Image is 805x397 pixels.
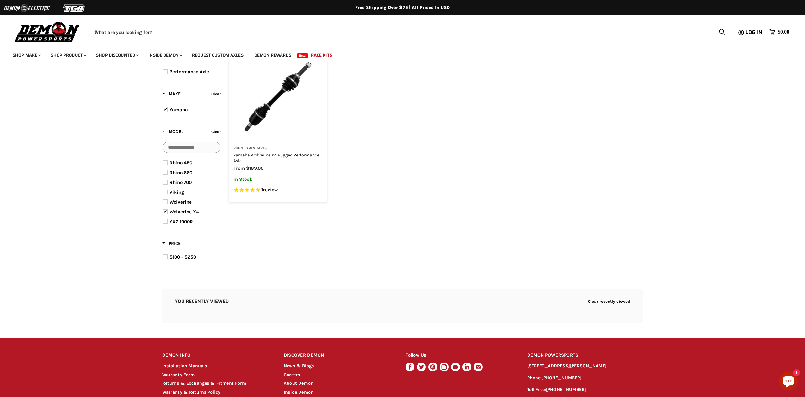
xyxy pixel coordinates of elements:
[162,381,246,386] a: Returns & Exchanges & Fitment Form
[8,49,45,62] a: Shop Make
[542,375,582,381] a: [PHONE_NUMBER]
[162,5,221,269] div: Product filter
[233,187,323,193] span: Rated 5.0 out of 5 stars 1 reviews
[284,381,313,386] a: About Demon
[297,53,308,58] span: New!
[233,177,323,182] p: In Stock
[233,165,245,171] span: from
[90,25,714,39] input: When autocomplete results are available use up and down arrows to review and enter to select
[546,387,586,392] a: [PHONE_NUMBER]
[263,187,278,192] span: review
[261,187,278,192] span: 1 reviews
[233,146,323,151] h3: Rugged ATV Parts
[210,90,221,99] button: Clear filter by Make
[250,49,296,62] a: Demon Rewards
[777,371,800,392] inbox-online-store-chat: Shopify online store chat
[170,209,199,215] span: Wolverine X4
[162,91,181,99] button: Filter by Make
[406,348,515,363] h2: Follow Us
[3,2,51,14] img: Demon Electric Logo 2
[162,129,183,137] button: Filter by Model
[51,2,98,14] img: TGB Logo 2
[175,299,229,304] h2: You recently viewed
[170,180,192,185] span: Rhino 700
[162,372,195,377] a: Warranty Form
[144,49,186,62] a: Inside Demon
[162,363,207,369] a: Installation Manuals
[170,160,192,166] span: Rhino 450
[162,389,220,395] a: Warranty & Returns Policy
[766,27,792,37] a: $0.00
[46,49,90,62] a: Shop Product
[163,142,220,153] input: Search Options
[306,49,337,62] a: Race Kits
[527,375,643,382] p: Phone:
[778,29,789,35] span: $0.00
[233,152,319,163] a: Yamaha Wolverine X4 Rugged Performance Axle
[210,128,221,137] button: Clear filter by Model
[588,299,630,304] button: Clear recently viewed
[8,46,788,62] ul: Main menu
[90,25,730,39] form: Product
[187,49,248,62] a: Request Custom Axles
[527,348,643,363] h2: DEMON POWERSPORTS
[714,25,730,39] button: Search
[170,69,209,75] span: Performance Axle
[162,129,183,134] span: Model
[246,165,263,171] span: $189.00
[746,28,762,36] span: Log in
[150,289,656,323] aside: Recently viewed products
[284,348,393,363] h2: DISCOVER DEMON
[284,389,313,395] a: Inside Demon
[284,372,300,377] a: Careers
[233,52,323,142] img: Yamaha Wolverine X4 Rugged Performance Axle
[162,348,272,363] h2: DEMON INFO
[91,49,142,62] a: Shop Discounted
[170,199,192,205] span: Wolverine
[162,241,181,248] button: Filter by Price
[170,107,188,113] span: Yamaha
[162,241,181,246] span: Price
[170,170,192,175] span: Rhino 660
[162,91,181,96] span: Make
[170,189,184,195] span: Viking
[743,29,766,35] a: Log in
[527,386,643,394] p: Toll Free:
[284,363,314,369] a: News & Blogs
[13,21,82,43] img: Demon Powersports
[527,363,643,370] p: [STREET_ADDRESS][PERSON_NAME]
[170,254,196,260] span: $100 - $250
[150,5,656,10] div: Free Shipping Over $75 | All Prices In USD
[170,219,193,224] span: YXZ 1000R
